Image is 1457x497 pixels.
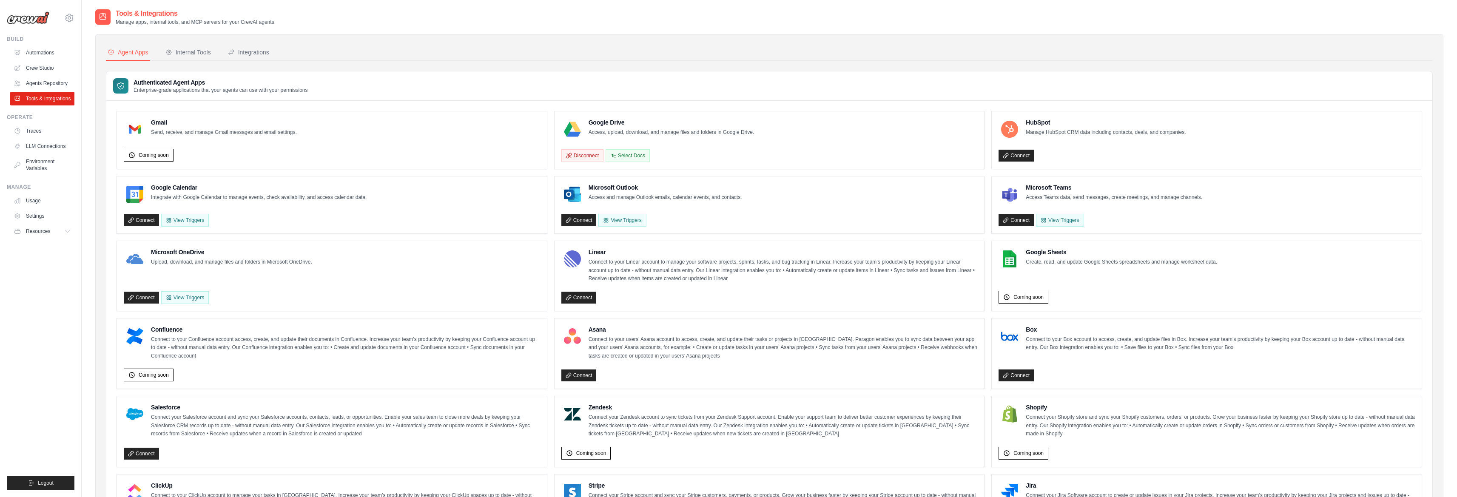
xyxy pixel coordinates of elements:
p: Manage apps, internal tools, and MCP servers for your CrewAI agents [116,19,274,26]
div: Build [7,36,74,43]
img: Microsoft OneDrive Logo [126,250,143,267]
a: Crew Studio [10,61,74,75]
img: Logo [7,11,49,24]
a: Connect [124,292,159,304]
img: HubSpot Logo [1001,121,1018,138]
div: Integrations [228,48,269,57]
a: Connect [124,214,159,226]
h4: HubSpot [1026,118,1186,127]
div: Internal Tools [165,48,211,57]
h4: Shopify [1026,403,1415,412]
h4: Microsoft Outlook [589,183,742,192]
p: Connect your Zendesk account to sync tickets from your Zendesk Support account. Enable your suppo... [589,413,978,438]
h4: ClickUp [151,481,540,490]
p: Connect to your Box account to access, create, and update files in Box. Increase your team’s prod... [1026,335,1415,352]
p: Access and manage Outlook emails, calendar events, and contacts. [589,193,742,202]
a: Agents Repository [10,77,74,90]
: View Triggers [1036,214,1084,227]
a: Settings [10,209,74,223]
img: Salesforce Logo [126,406,143,423]
a: Tools & Integrations [10,92,74,105]
div: Operate [7,114,74,121]
h4: Zendesk [589,403,978,412]
h4: Jira [1026,481,1415,490]
a: Connect [561,214,597,226]
img: Microsoft Outlook Logo [564,186,581,203]
p: Send, receive, and manage Gmail messages and email settings. [151,128,297,137]
a: Connect [124,448,159,460]
a: Connect [999,369,1034,381]
h4: Stripe [589,481,978,490]
a: Connect [999,150,1034,162]
a: Usage [10,194,74,207]
a: Automations [10,46,74,60]
p: Connect to your Confluence account access, create, and update their documents in Confluence. Incr... [151,335,540,361]
button: Logout [7,476,74,490]
button: Select Docs [606,149,650,162]
img: Microsoft Teams Logo [1001,186,1018,203]
p: Integrate with Google Calendar to manage events, check availability, and access calendar data. [151,193,367,202]
h4: Microsoft OneDrive [151,248,312,256]
span: Coming soon [139,372,169,378]
span: Logout [38,480,54,486]
button: Resources [10,224,74,238]
img: Google Drive Logo [564,121,581,138]
button: Disconnect [561,149,603,162]
a: LLM Connections [10,139,74,153]
a: Environment Variables [10,155,74,175]
a: Connect [561,369,597,381]
button: Internal Tools [164,45,213,61]
img: Shopify Logo [1001,406,1018,423]
img: Linear Logo [564,250,581,267]
h4: Google Calendar [151,183,367,192]
p: Upload, download, and manage files and folders in Microsoft OneDrive. [151,258,312,267]
h4: Google Sheets [1026,248,1217,256]
img: Google Calendar Logo [126,186,143,203]
: View Triggers [161,291,209,304]
span: Coming soon [139,152,169,159]
h3: Authenticated Agent Apps [134,78,308,87]
img: Gmail Logo [126,121,143,138]
p: Connect your Shopify store and sync your Shopify customers, orders, or products. Grow your busine... [1026,413,1415,438]
span: Coming soon [1013,294,1044,301]
a: Connect [561,292,597,304]
p: Access, upload, download, and manage files and folders in Google Drive. [589,128,754,137]
h4: Google Drive [589,118,754,127]
h4: Confluence [151,325,540,334]
div: Manage [7,184,74,190]
p: Enterprise-grade applications that your agents can use with your permissions [134,87,308,94]
p: Access Teams data, send messages, create meetings, and manage channels. [1026,193,1202,202]
h2: Tools & Integrations [116,9,274,19]
: View Triggers [598,214,646,227]
button: Agent Apps [106,45,150,61]
div: Agent Apps [108,48,148,57]
img: Google Sheets Logo [1001,250,1018,267]
img: Box Logo [1001,328,1018,345]
img: Zendesk Logo [564,406,581,423]
h4: Salesforce [151,403,540,412]
span: Coming soon [1013,450,1044,457]
h4: Box [1026,325,1415,334]
h4: Asana [589,325,978,334]
p: Connect your Salesforce account and sync your Salesforce accounts, contacts, leads, or opportunit... [151,413,540,438]
p: Create, read, and update Google Sheets spreadsheets and manage worksheet data. [1026,258,1217,267]
p: Connect to your Linear account to manage your software projects, sprints, tasks, and bug tracking... [589,258,978,283]
button: Integrations [226,45,271,61]
img: Confluence Logo [126,328,143,345]
p: Connect to your users’ Asana account to access, create, and update their tasks or projects in [GE... [589,335,978,361]
img: Asana Logo [564,328,581,345]
p: Manage HubSpot CRM data including contacts, deals, and companies. [1026,128,1186,137]
button: View Triggers [161,214,209,227]
a: Traces [10,124,74,138]
a: Connect [999,214,1034,226]
span: Coming soon [576,450,606,457]
span: Resources [26,228,50,235]
h4: Gmail [151,118,297,127]
h4: Linear [589,248,978,256]
h4: Microsoft Teams [1026,183,1202,192]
